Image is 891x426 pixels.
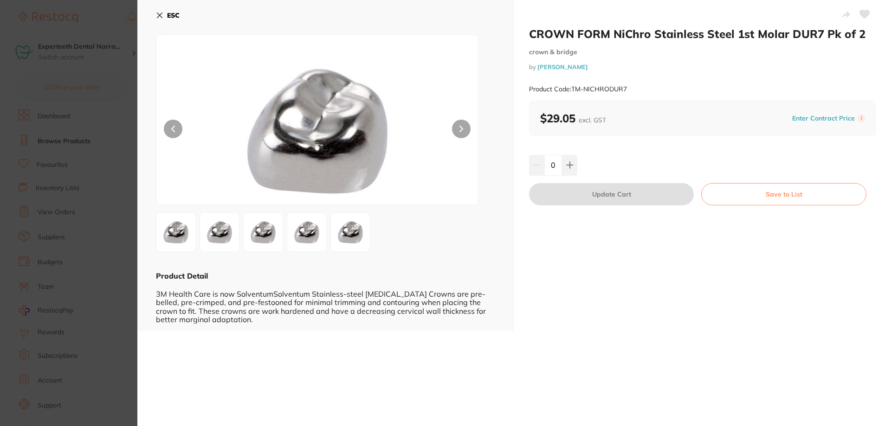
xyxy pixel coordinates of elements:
img: T0RVUjdfNC5qcGc [290,216,323,249]
label: i [858,114,865,122]
b: ESC [167,11,180,19]
img: T0RVUjdfMy5qcGc [246,216,280,249]
b: $29.05 [540,111,606,125]
a: [PERSON_NAME] [537,63,588,70]
span: excl. GST [579,116,606,124]
img: T0RVUjdfMi5qcGc [203,216,236,249]
img: T0RVUjcuanBn [221,58,414,204]
button: Enter Contract Price [789,114,858,123]
img: T0RVUjdfNS5qcGc [334,216,367,249]
h2: CROWN FORM NiChro Stainless Steel 1st Molar DUR7 Pk of 2 [529,27,876,41]
button: Update Cart [529,183,694,205]
button: Save to List [701,183,866,205]
button: ESC [156,7,180,23]
div: 3M Health Care is now SolventumSolventum Stainless-steel [MEDICAL_DATA] Crowns are pre-belled, pr... [156,281,496,324]
small: by [529,64,876,70]
b: Product Detail [156,271,208,280]
small: Product Code: TM-NICHRODUR7 [529,85,627,93]
img: T0RVUjcuanBn [159,216,193,249]
small: crown & bridge [529,48,876,56]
